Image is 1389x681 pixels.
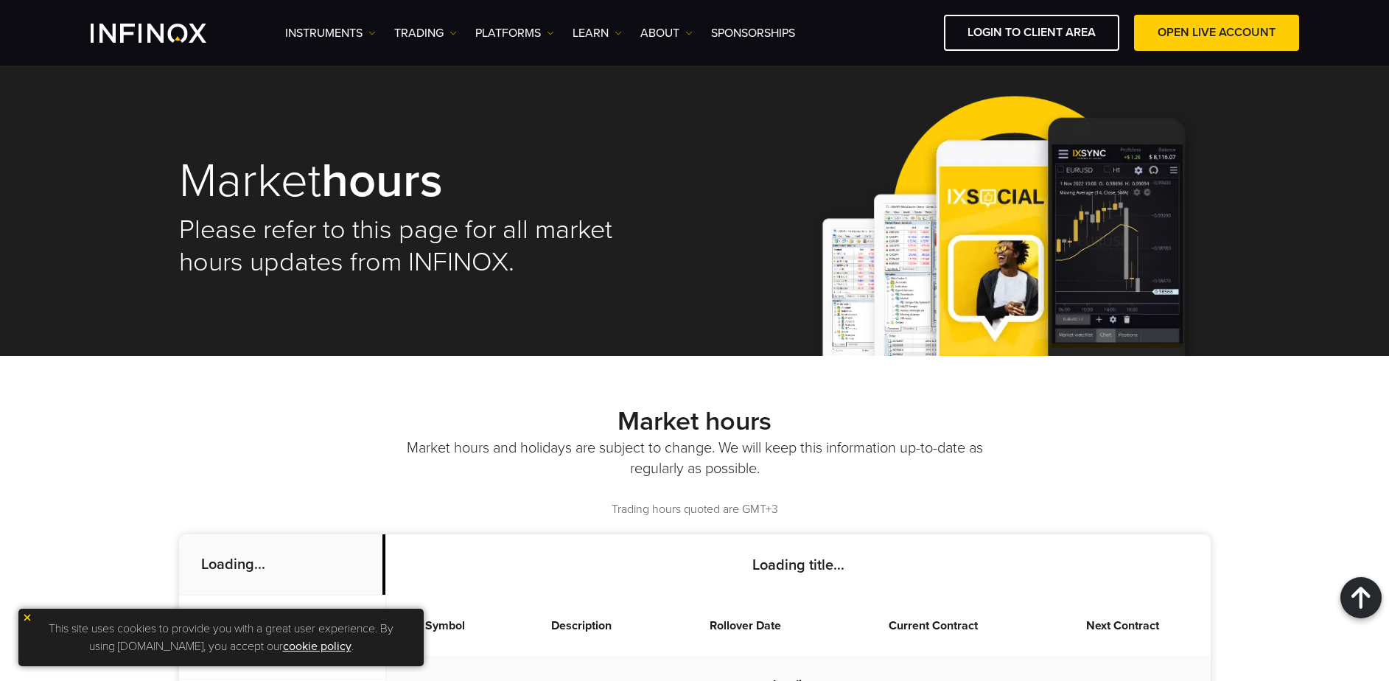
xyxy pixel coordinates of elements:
p: Trading hours quoted are GMT+3 [179,501,1211,518]
img: yellow close icon [22,612,32,623]
a: PLATFORMS [475,24,554,42]
p: This site uses cookies to provide you with a great user experience. By using [DOMAIN_NAME], you a... [26,616,416,659]
th: Current Contract [831,596,1035,655]
a: TRADING [394,24,457,42]
th: Rollover Date [659,596,832,655]
strong: Loading title... [752,556,844,574]
a: Instruments [285,24,376,42]
strong: hours [321,152,443,210]
a: cookie policy [283,639,351,654]
a: INFINOX Logo [91,24,241,43]
a: LOGIN TO CLIENT AREA [944,15,1119,51]
th: Symbol [386,596,505,655]
a: Learn [573,24,622,42]
strong: Market hours [617,405,772,437]
strong: Loading... [201,556,265,573]
h1: Market [179,156,674,206]
p: Market hours and holidays are subject to change. We will keep this information up-to-date as regu... [404,438,986,479]
th: Description [505,596,659,655]
h2: Please refer to this page for all market hours updates from INFINOX. [179,214,674,279]
a: SPONSORSHIPS [711,24,795,42]
a: OPEN LIVE ACCOUNT [1134,15,1299,51]
th: Next Contract [1035,596,1210,655]
a: ABOUT [640,24,693,42]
